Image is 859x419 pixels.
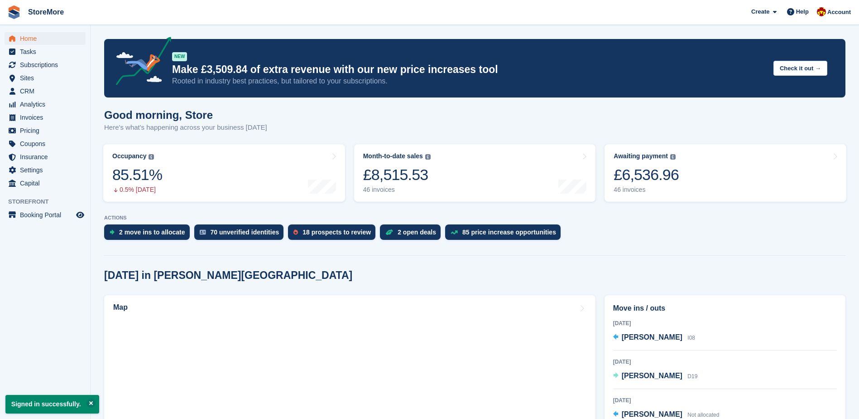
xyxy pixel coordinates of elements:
div: Occupancy [112,152,146,160]
div: 0.5% [DATE] [112,186,162,194]
img: prospect-51fa495bee0391a8d652442698ab0144808aea92771e9ea1ae160a38d050c398.svg [293,229,298,235]
span: Subscriptions [20,58,74,71]
div: £6,536.96 [614,166,679,184]
a: 18 prospects to review [288,224,380,244]
a: 2 open deals [380,224,445,244]
a: 2 move ins to allocate [104,224,194,244]
a: menu [5,98,86,111]
a: menu [5,45,86,58]
a: menu [5,124,86,137]
img: icon-info-grey-7440780725fd019a000dd9b08b2336e03edf1995a4989e88bcd33f0948082b44.svg [425,154,431,160]
span: Insurance [20,151,74,163]
div: [DATE] [613,319,837,327]
button: Check it out → [773,61,827,76]
p: Signed in successfully. [5,395,99,414]
div: 46 invoices [614,186,679,194]
img: deal-1b604bf984904fb50ccaf53a9ad4b4a5d6e5aea283cecdc64d6e3604feb123c2.svg [385,229,393,235]
img: move_ins_to_allocate_icon-fdf77a2bb77ea45bf5b3d319d69a93e2d87916cf1d5bf7949dd705db3b84f3ca.svg [110,229,115,235]
span: Invoices [20,111,74,124]
a: menu [5,32,86,45]
span: Booking Portal [20,209,74,221]
div: 18 prospects to review [302,229,371,236]
div: [DATE] [613,358,837,366]
a: menu [5,85,86,97]
div: 2 open deals [398,229,436,236]
a: [PERSON_NAME] D19 [613,370,698,382]
span: D19 [687,373,697,380]
h2: Move ins / outs [613,303,837,314]
span: [PERSON_NAME] [622,372,682,380]
div: 46 invoices [363,186,431,194]
span: CRM [20,85,74,97]
span: [PERSON_NAME] [622,333,682,341]
span: Sites [20,72,74,84]
a: menu [5,58,86,71]
h2: Map [113,303,128,312]
img: price_increase_opportunities-93ffe204e8149a01c8c9dc8f82e8f89637d9d84a8eef4429ea346261dce0b2c0.svg [451,230,458,234]
a: Occupancy 85.51% 0.5% [DATE] [103,144,345,202]
div: £8,515.53 [363,166,431,184]
p: Rooted in industry best practices, but tailored to your subscriptions. [172,76,766,86]
a: menu [5,151,86,163]
a: menu [5,72,86,84]
span: Not allocated [687,412,719,418]
img: price-adjustments-announcement-icon-8257ccfd72463d97f412b2fc003d46551f7dbcb40ab6d574587a9cd5c0d94... [108,37,172,88]
img: Store More Team [817,7,826,16]
span: Home [20,32,74,45]
a: [PERSON_NAME] I08 [613,332,695,344]
a: Preview store [75,209,86,220]
a: menu [5,177,86,190]
img: icon-info-grey-7440780725fd019a000dd9b08b2336e03edf1995a4989e88bcd33f0948082b44.svg [149,154,154,160]
a: Month-to-date sales £8,515.53 46 invoices [354,144,596,202]
h2: [DATE] in [PERSON_NAME][GEOGRAPHIC_DATA] [104,269,352,282]
span: I08 [687,335,695,341]
p: Here's what's happening across your business [DATE] [104,122,267,133]
div: Month-to-date sales [363,152,423,160]
span: [PERSON_NAME] [622,410,682,418]
span: Coupons [20,137,74,150]
h1: Good morning, Store [104,109,267,121]
a: menu [5,209,86,221]
div: 70 unverified identities [211,229,279,236]
div: 85 price increase opportunities [462,229,556,236]
p: ACTIONS [104,215,845,221]
div: 85.51% [112,166,162,184]
img: stora-icon-8386f47178a22dfd0bd8f6a31ec36ba5ce8667c1dd55bd0f319d3a0aa187defe.svg [7,5,21,19]
span: Account [827,8,851,17]
span: Storefront [8,197,90,206]
span: Capital [20,177,74,190]
span: Tasks [20,45,74,58]
div: Awaiting payment [614,152,668,160]
a: menu [5,111,86,124]
a: Awaiting payment £6,536.96 46 invoices [605,144,846,202]
p: Make £3,509.84 of extra revenue with our new price increases tool [172,63,766,76]
img: icon-info-grey-7440780725fd019a000dd9b08b2336e03edf1995a4989e88bcd33f0948082b44.svg [670,154,676,160]
span: Help [796,7,809,16]
span: Pricing [20,124,74,137]
a: 85 price increase opportunities [445,224,565,244]
a: menu [5,137,86,150]
span: Create [751,7,769,16]
div: 2 move ins to allocate [119,229,185,236]
div: NEW [172,52,187,61]
div: [DATE] [613,396,837,404]
a: StoreMore [24,5,67,19]
a: 70 unverified identities [194,224,288,244]
span: Analytics [20,98,74,111]
a: menu [5,164,86,176]
img: verify_identity-adf6edd0f0f0b5bbfe63781bf79b02c33cf7c696d77639b501bdc392416b5a36.svg [200,229,206,235]
span: Settings [20,164,74,176]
